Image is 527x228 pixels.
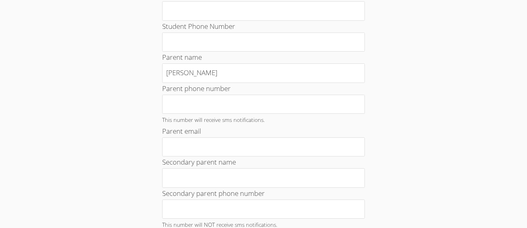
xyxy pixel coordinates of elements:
label: Parent name [162,52,202,62]
label: Student Phone Number [162,22,235,31]
label: Secondary parent name [162,157,236,167]
label: Parent email [162,126,201,136]
label: Parent phone number [162,84,231,93]
small: This number will receive sms notifications. [162,116,265,124]
label: Secondary parent phone number [162,189,265,198]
